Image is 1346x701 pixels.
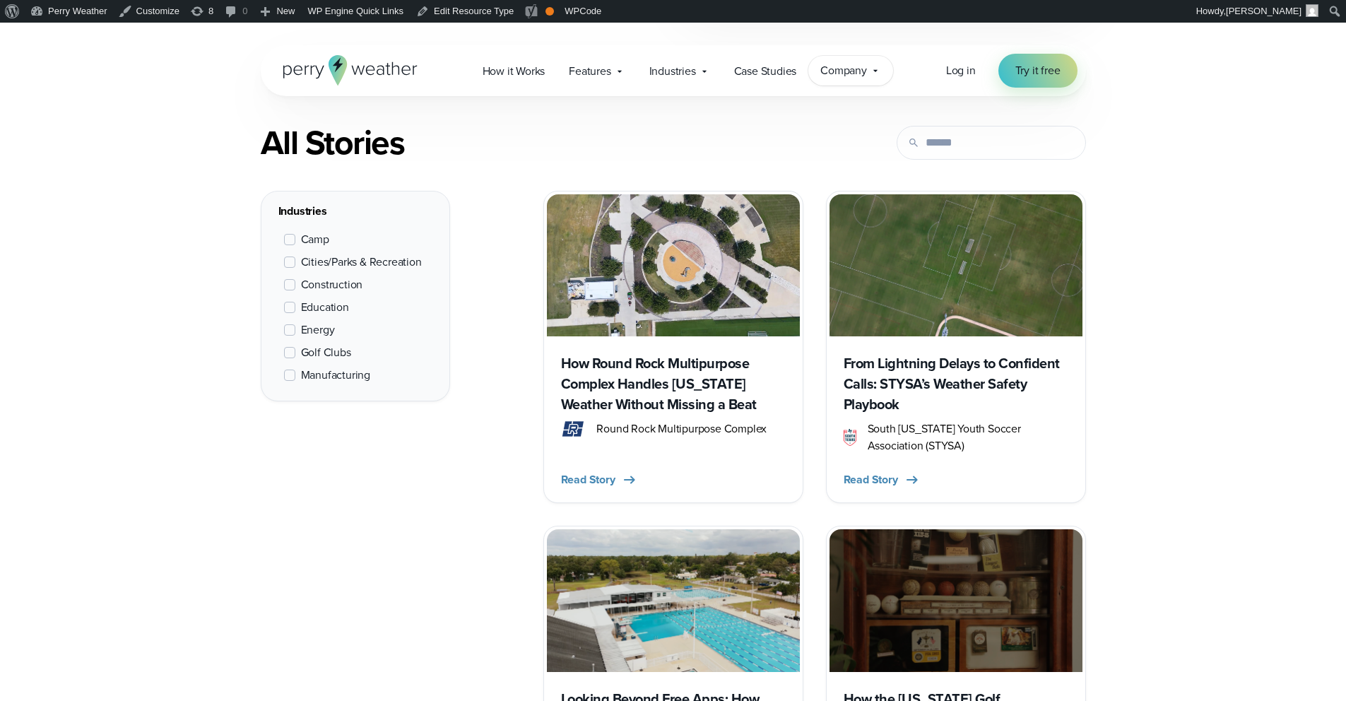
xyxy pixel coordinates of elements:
[261,123,803,163] div: All Stories
[561,471,638,488] button: Read Story
[561,353,786,415] h3: How Round Rock Multipurpose Complex Handles [US_STATE] Weather Without Missing a Beat
[301,299,349,316] span: Education
[301,276,363,293] span: Construction
[868,420,1068,454] span: South [US_STATE] Youth Soccer Association (STYSA)
[545,7,554,16] div: OK
[561,471,615,488] span: Read Story
[301,231,329,248] span: Camp
[826,191,1086,503] a: From Lightning Delays to Confident Calls: STYSA’s Weather Safety Playbook STYSA South [US_STATE] ...
[1015,62,1061,79] span: Try it free
[946,62,976,79] a: Log in
[569,63,610,80] span: Features
[301,254,422,271] span: Cities/Parks & Recreation
[483,63,545,80] span: How it Works
[301,367,370,384] span: Manufacturing
[278,203,432,220] div: Industries
[1226,6,1301,16] span: [PERSON_NAME]
[820,62,867,79] span: Company
[596,420,767,437] span: Round Rock Multipurpose Complex
[561,420,586,437] img: round rock
[301,322,335,338] span: Energy
[844,353,1068,415] h3: From Lightning Delays to Confident Calls: STYSA’s Weather Safety Playbook
[722,57,809,86] a: Case Studies
[649,63,696,80] span: Industries
[998,54,1078,88] a: Try it free
[946,62,976,78] span: Log in
[471,57,557,86] a: How it Works
[547,529,800,671] img: High 5 inc.
[543,191,803,503] a: Round Rock Complex How Round Rock Multipurpose Complex Handles [US_STATE] Weather Without Missing...
[844,471,898,488] span: Read Story
[844,429,856,446] img: STYSA
[301,344,351,361] span: Golf Clubs
[734,63,797,80] span: Case Studies
[547,194,800,336] img: Round Rock Complex
[844,471,921,488] button: Read Story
